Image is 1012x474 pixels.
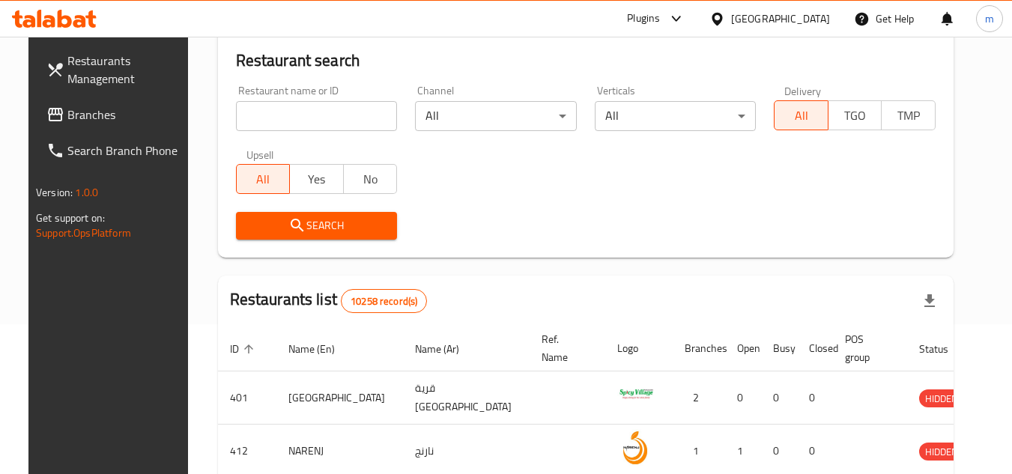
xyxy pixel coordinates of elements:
span: TGO [834,105,876,127]
h2: Restaurant search [236,49,936,72]
span: Get support on: [36,208,105,228]
span: Search Branch Phone [67,142,186,159]
label: Upsell [246,149,274,159]
th: Branches [673,326,725,371]
button: Search [236,212,398,240]
span: m [985,10,994,27]
span: Yes [296,168,338,190]
span: All [243,168,285,190]
span: Version: [36,183,73,202]
td: 0 [725,371,761,425]
label: Delivery [784,85,822,96]
th: Busy [761,326,797,371]
button: All [236,164,291,194]
a: Search Branch Phone [34,133,198,168]
input: Search for restaurant name or ID.. [236,101,398,131]
th: Closed [797,326,833,371]
span: All [781,105,822,127]
img: NARENJ [617,429,655,467]
span: Search [248,216,386,235]
button: Yes [289,164,344,194]
span: Branches [67,106,186,124]
td: [GEOGRAPHIC_DATA] [276,371,403,425]
span: Status [919,340,968,358]
span: HIDDEN [919,390,964,407]
th: Open [725,326,761,371]
div: All [415,101,577,131]
h2: Restaurants list [230,288,428,313]
td: 2 [673,371,725,425]
img: Spicy Village [617,376,655,413]
span: Ref. Name [542,330,587,366]
th: Logo [605,326,673,371]
div: Plugins [627,10,660,28]
td: 0 [761,371,797,425]
td: قرية [GEOGRAPHIC_DATA] [403,371,530,425]
span: 10258 record(s) [342,294,426,309]
div: Export file [912,283,948,319]
span: Restaurants Management [67,52,186,88]
div: Total records count [341,289,427,313]
td: 401 [218,371,276,425]
button: TGO [828,100,882,130]
a: Support.OpsPlatform [36,223,131,243]
a: Restaurants Management [34,43,198,97]
span: TMP [888,105,930,127]
span: HIDDEN [919,443,964,461]
span: Name (Ar) [415,340,479,358]
button: No [343,164,398,194]
a: Branches [34,97,198,133]
span: POS group [845,330,889,366]
span: Name (En) [288,340,354,358]
span: 1.0.0 [75,183,98,202]
td: 0 [797,371,833,425]
span: ID [230,340,258,358]
span: No [350,168,392,190]
button: All [774,100,828,130]
button: TMP [881,100,936,130]
div: [GEOGRAPHIC_DATA] [731,10,830,27]
div: All [595,101,757,131]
